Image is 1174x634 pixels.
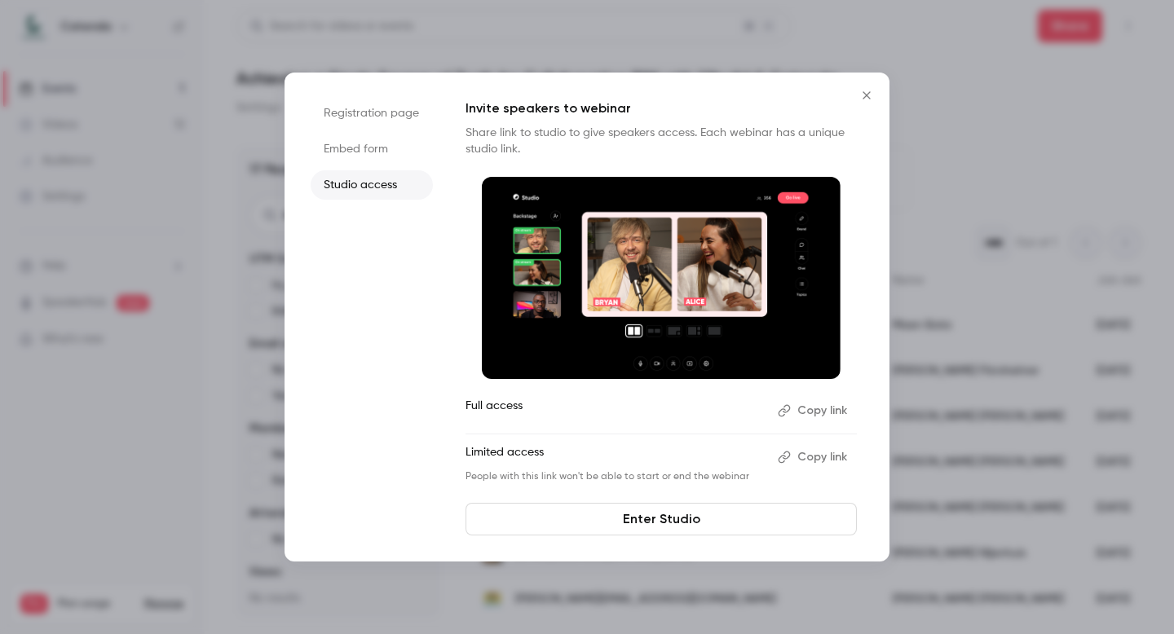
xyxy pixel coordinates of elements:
a: Enter Studio [466,503,857,535]
button: Close [850,79,883,112]
p: Invite speakers to webinar [466,99,857,118]
img: Invite speakers to webinar [482,177,841,379]
button: Copy link [771,444,857,470]
p: People with this link won't be able to start or end the webinar [466,470,765,483]
li: Studio access [311,170,433,200]
p: Full access [466,398,765,424]
button: Copy link [771,398,857,424]
li: Embed form [311,134,433,164]
li: Registration page [311,99,433,128]
p: Limited access [466,444,765,470]
p: Share link to studio to give speakers access. Each webinar has a unique studio link. [466,125,857,157]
